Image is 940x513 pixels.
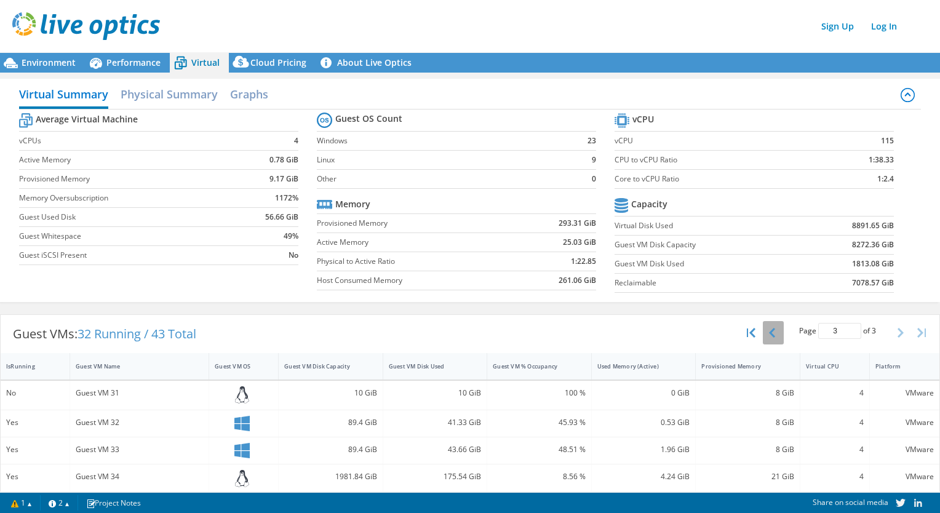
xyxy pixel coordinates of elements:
[335,198,370,210] b: Memory
[78,495,149,511] a: Project Notes
[22,57,76,68] span: Environment
[6,362,49,370] div: IsRunning
[275,192,298,204] b: 1172%
[631,198,667,210] b: Capacity
[615,135,821,147] label: vCPU
[852,239,894,251] b: 8272.36 GiB
[615,173,821,185] label: Core to vCPU Ratio
[615,239,803,251] label: Guest VM Disk Capacity
[284,386,377,400] div: 10 GiB
[875,416,934,429] div: VMware
[389,386,482,400] div: 10 GiB
[615,220,803,232] label: Virtual Disk Used
[852,277,894,289] b: 7078.57 GiB
[881,135,894,147] b: 115
[597,386,690,400] div: 0 GiB
[284,443,377,456] div: 89.4 GiB
[852,258,894,270] b: 1813.08 GiB
[76,416,203,429] div: Guest VM 32
[493,470,586,483] div: 8.56 %
[19,192,237,204] label: Memory Oversubscription
[877,173,894,185] b: 1:2.4
[36,113,138,125] b: Average Virtual Machine
[563,236,596,249] b: 25.03 GiB
[389,416,482,429] div: 41.33 GiB
[872,325,876,336] span: 3
[701,416,794,429] div: 8 GiB
[1,315,209,353] div: Guest VMs:
[294,135,298,147] b: 4
[875,443,934,456] div: VMware
[701,443,794,456] div: 8 GiB
[875,386,934,400] div: VMware
[865,17,903,35] a: Log In
[806,443,864,456] div: 4
[587,135,596,147] b: 23
[806,416,864,429] div: 4
[615,154,821,166] label: CPU to vCPU Ratio
[615,258,803,270] label: Guest VM Disk Used
[493,443,586,456] div: 48.51 %
[597,443,690,456] div: 1.96 GiB
[215,362,258,370] div: Guest VM OS
[869,154,894,166] b: 1:38.33
[571,255,596,268] b: 1:22.85
[597,416,690,429] div: 0.53 GiB
[806,470,864,483] div: 4
[106,57,161,68] span: Performance
[317,217,515,229] label: Provisioned Memory
[875,470,934,483] div: VMware
[806,362,849,370] div: Virtual CPU
[316,53,421,73] a: About Live Optics
[813,497,888,507] span: Share on social media
[19,82,108,109] h2: Virtual Summary
[815,17,860,35] a: Sign Up
[493,416,586,429] div: 45.93 %
[76,362,188,370] div: Guest VM Name
[317,173,571,185] label: Other
[317,255,515,268] label: Physical to Active Ratio
[701,362,779,370] div: Provisioned Memory
[19,154,237,166] label: Active Memory
[76,470,203,483] div: Guest VM 34
[76,443,203,456] div: Guest VM 33
[76,386,203,400] div: Guest VM 31
[389,443,482,456] div: 43.66 GiB
[632,113,654,125] b: vCPU
[269,154,298,166] b: 0.78 GiB
[493,386,586,400] div: 100 %
[389,362,467,370] div: Guest VM Disk Used
[317,135,571,147] label: Windows
[592,173,596,185] b: 0
[317,274,515,287] label: Host Consumed Memory
[317,236,515,249] label: Active Memory
[12,12,160,40] img: live_optics_svg.svg
[335,113,402,125] b: Guest OS Count
[269,173,298,185] b: 9.17 GiB
[78,325,196,342] span: 32 Running / 43 Total
[289,249,298,261] b: No
[799,323,876,339] span: Page of
[806,386,864,400] div: 4
[701,386,794,400] div: 8 GiB
[493,362,571,370] div: Guest VM % Occupancy
[19,135,237,147] label: vCPUs
[597,362,675,370] div: Used Memory (Active)
[615,277,803,289] label: Reclaimable
[19,173,237,185] label: Provisioned Memory
[559,274,596,287] b: 261.06 GiB
[701,470,794,483] div: 21 GiB
[875,362,919,370] div: Platform
[284,362,362,370] div: Guest VM Disk Capacity
[191,57,220,68] span: Virtual
[40,495,78,511] a: 2
[230,82,268,106] h2: Graphs
[559,217,596,229] b: 293.31 GiB
[6,386,64,400] div: No
[852,220,894,232] b: 8891.65 GiB
[6,416,64,429] div: Yes
[597,470,690,483] div: 4.24 GiB
[19,211,237,223] label: Guest Used Disk
[317,154,571,166] label: Linux
[389,470,482,483] div: 175.54 GiB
